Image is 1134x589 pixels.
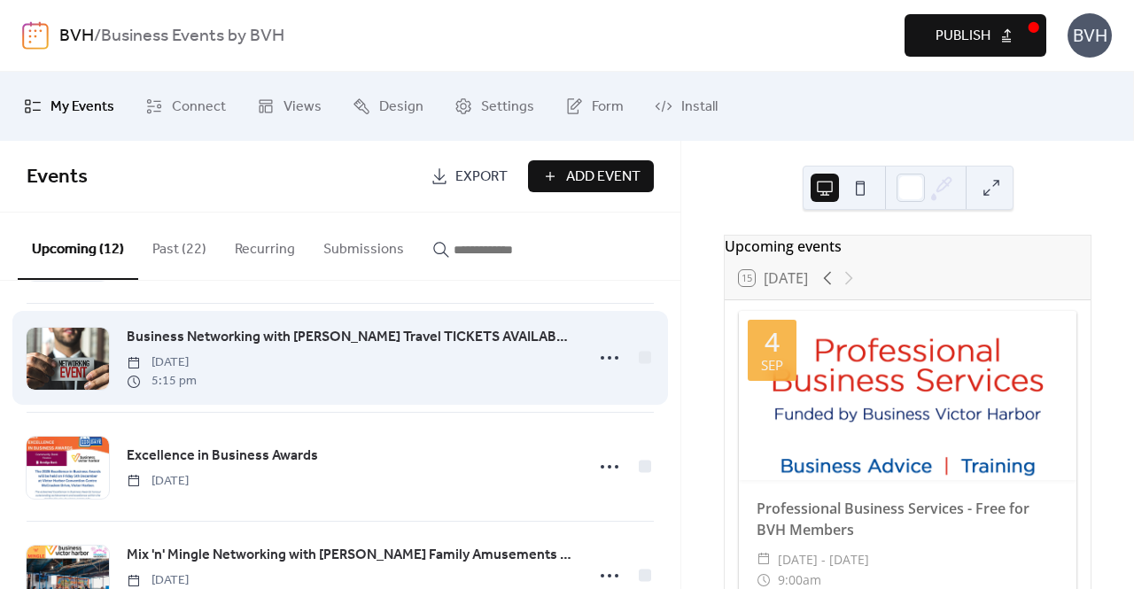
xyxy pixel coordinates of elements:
a: Excellence in Business Awards [127,445,318,468]
span: My Events [50,93,114,121]
b: Business Events by BVH [101,19,284,53]
a: My Events [11,79,128,134]
span: Settings [481,93,534,121]
div: Upcoming events [725,236,1091,257]
button: Submissions [309,213,418,278]
a: Settings [441,79,548,134]
span: Views [283,93,322,121]
img: logo [22,21,49,50]
button: Add Event [528,160,654,192]
span: [DATE] - [DATE] [778,549,869,570]
a: Form [552,79,637,134]
span: 5:15 pm [127,372,197,391]
a: Professional Business Services - Free for BVH Members [757,499,1029,539]
a: Export [417,160,521,192]
span: Install [681,93,718,121]
div: Sep [761,359,783,372]
span: Form [592,93,624,121]
span: Business Networking with [PERSON_NAME] Travel TICKETS AVAILABLE SOON [127,327,574,348]
span: Design [379,93,423,121]
a: Design [339,79,437,134]
span: Mix 'n' Mingle Networking with [PERSON_NAME] Family Amusements and Telstra [127,545,574,566]
a: Business Networking with [PERSON_NAME] Travel TICKETS AVAILABLE SOON [127,326,574,349]
a: Connect [132,79,239,134]
span: Connect [172,93,226,121]
span: Publish [936,26,990,47]
button: Publish [905,14,1046,57]
a: Views [244,79,335,134]
button: Past (22) [138,213,221,278]
span: Export [455,167,508,188]
span: [DATE] [127,353,197,372]
a: Mix 'n' Mingle Networking with [PERSON_NAME] Family Amusements and Telstra [127,544,574,567]
div: 4 [765,329,780,355]
span: Excellence in Business Awards [127,446,318,467]
span: Add Event [566,167,641,188]
div: ​ [757,549,771,570]
div: BVH [1068,13,1112,58]
a: Install [641,79,731,134]
a: BVH [59,19,94,53]
button: Recurring [221,213,309,278]
span: Events [27,158,88,197]
button: Upcoming (12) [18,213,138,280]
b: / [94,19,101,53]
span: [DATE] [127,472,189,491]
